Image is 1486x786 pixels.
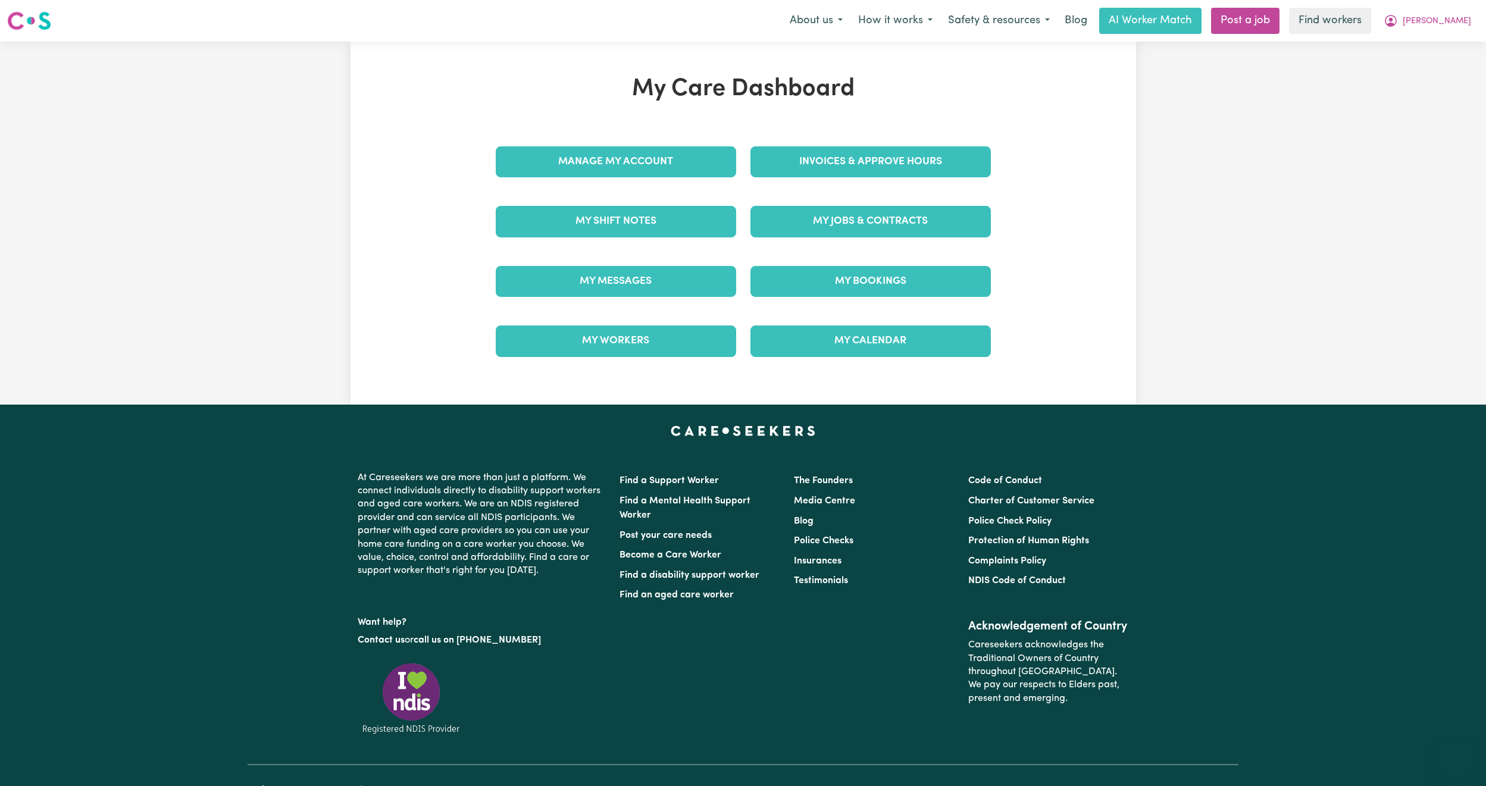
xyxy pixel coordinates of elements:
a: Find workers [1289,8,1371,34]
button: My Account [1376,8,1479,33]
a: Insurances [794,556,841,566]
a: Post a job [1211,8,1279,34]
button: Safety & resources [940,8,1058,33]
a: Complaints Policy [968,556,1046,566]
a: My Workers [496,325,736,356]
a: Find a Mental Health Support Worker [620,496,750,520]
img: Registered NDIS provider [358,661,465,735]
a: Careseekers logo [7,7,51,35]
a: AI Worker Match [1099,8,1202,34]
a: My Calendar [750,325,991,356]
a: Find an aged care worker [620,590,734,600]
a: The Founders [794,476,853,486]
a: call us on [PHONE_NUMBER] [414,635,541,645]
a: My Shift Notes [496,206,736,237]
iframe: Button to launch messaging window, conversation in progress [1438,738,1476,776]
p: or [358,629,605,652]
a: Careseekers home page [671,426,815,436]
a: Contact us [358,635,405,645]
h1: My Care Dashboard [489,75,998,104]
button: About us [782,8,850,33]
a: Code of Conduct [968,476,1042,486]
a: My Bookings [750,266,991,297]
a: My Messages [496,266,736,297]
a: Charter of Customer Service [968,496,1094,506]
a: Find a disability support worker [620,571,759,580]
h2: Acknowledgement of Country [968,619,1128,634]
p: At Careseekers we are more than just a platform. We connect individuals directly to disability su... [358,466,605,583]
a: Police Check Policy [968,516,1052,526]
p: Careseekers acknowledges the Traditional Owners of Country throughout [GEOGRAPHIC_DATA]. We pay o... [968,634,1128,710]
a: Blog [794,516,814,526]
p: Want help? [358,611,605,629]
a: NDIS Code of Conduct [968,576,1066,585]
a: Police Checks [794,536,853,546]
img: Careseekers logo [7,10,51,32]
a: Become a Care Worker [620,550,721,560]
span: [PERSON_NAME] [1403,15,1471,28]
a: Testimonials [794,576,848,585]
a: Manage My Account [496,146,736,177]
a: Media Centre [794,496,855,506]
a: Post your care needs [620,531,712,540]
button: How it works [850,8,940,33]
a: My Jobs & Contracts [750,206,991,237]
a: Blog [1058,8,1094,34]
a: Protection of Human Rights [968,536,1089,546]
a: Find a Support Worker [620,476,719,486]
a: Invoices & Approve Hours [750,146,991,177]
